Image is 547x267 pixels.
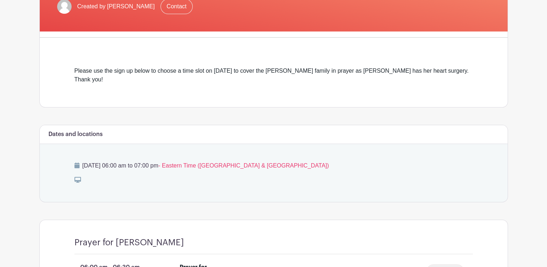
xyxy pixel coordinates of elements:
[77,2,155,11] span: Created by [PERSON_NAME]
[48,131,103,138] h6: Dates and locations
[158,162,329,169] span: - Eastern Time ([GEOGRAPHIC_DATA] & [GEOGRAPHIC_DATA])
[74,237,184,248] h4: Prayer for [PERSON_NAME]
[74,161,473,170] p: [DATE] 06:00 am to 07:00 pm
[74,67,473,84] div: Please use the sign up below to choose a time slot on [DATE] to cover the [PERSON_NAME] family in...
